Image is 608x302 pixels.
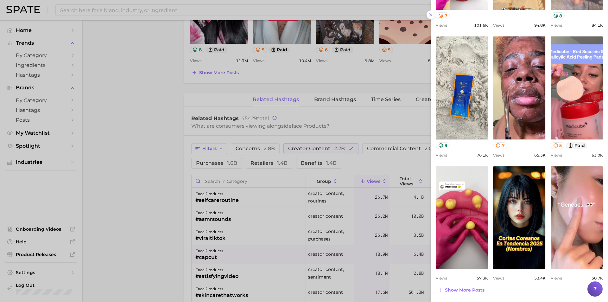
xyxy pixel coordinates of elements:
span: 84.1k [592,23,603,28]
button: 7 [493,142,507,149]
span: 76.1k [477,153,488,157]
button: Show more posts [436,286,486,294]
span: 53.4k [534,276,546,280]
span: 94.8k [534,23,546,28]
span: Views [436,276,447,280]
span: Views [436,153,447,157]
button: paid [566,142,587,149]
span: Views [436,23,447,28]
span: 65.3k [534,153,546,157]
span: Views [551,23,562,28]
button: 5 [551,142,565,149]
span: Views [493,23,504,28]
button: 9 [436,142,450,149]
span: 101.6k [474,23,488,28]
button: 8 [551,12,565,19]
span: Show more posts [445,287,484,293]
button: 7 [436,12,450,19]
span: Views [493,276,504,280]
span: Views [551,153,562,157]
span: 57.3k [477,276,488,280]
span: 50.7k [592,276,603,280]
span: Views [551,276,562,280]
span: Views [493,153,504,157]
span: 63.0k [592,153,603,157]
